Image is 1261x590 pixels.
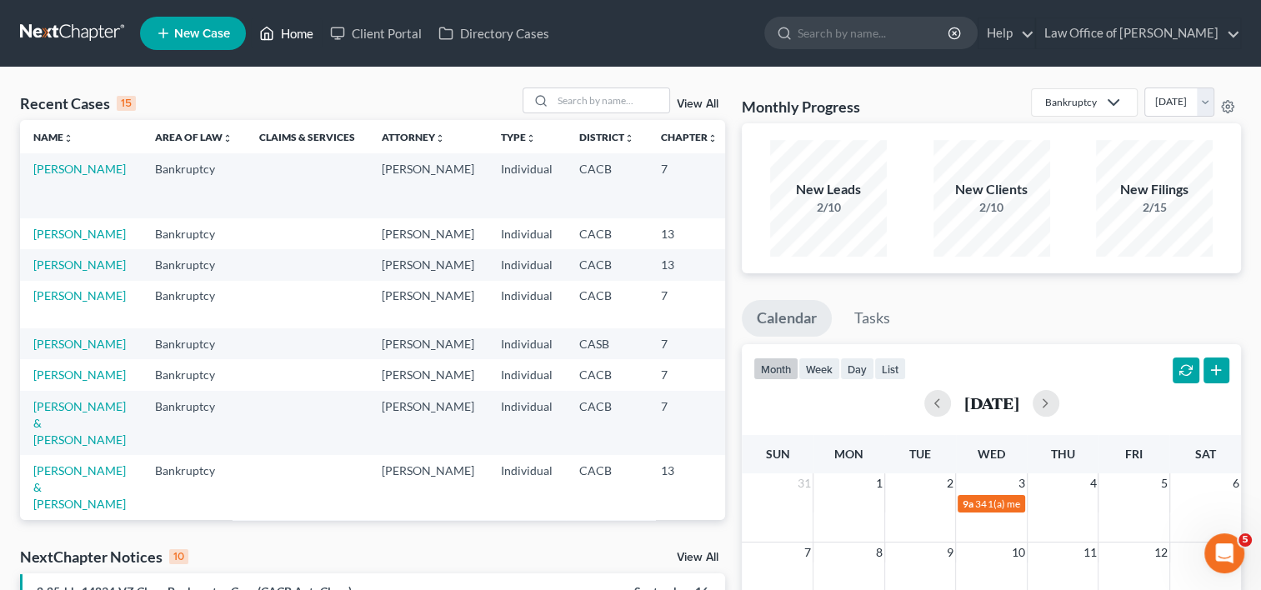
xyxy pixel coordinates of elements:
h2: [DATE] [964,394,1019,412]
a: Calendar [742,300,832,337]
i: unfold_more [435,133,445,143]
a: [PERSON_NAME] [33,288,126,302]
span: 5 [1159,473,1169,493]
span: 6 [1231,473,1241,493]
a: Districtunfold_more [579,131,634,143]
td: Bankruptcy [142,249,246,280]
span: 2 [945,473,955,493]
td: 13 [648,249,731,280]
td: Bankruptcy [142,520,246,584]
td: 7 [648,391,731,455]
td: Individual [488,520,566,584]
td: Bankruptcy [142,218,246,249]
i: unfold_more [63,133,73,143]
td: 7 [648,359,731,390]
span: Wed [978,447,1005,461]
span: 3 [1017,473,1027,493]
button: month [753,357,798,380]
td: [PERSON_NAME] [368,359,488,390]
span: 9a [963,497,973,510]
td: 7 [648,281,731,328]
i: unfold_more [223,133,233,143]
th: Claims & Services [246,120,368,153]
span: 31 [796,473,813,493]
input: Search by name... [798,17,950,48]
a: Tasks [839,300,905,337]
div: 2/10 [770,199,887,216]
a: Law Office of [PERSON_NAME] [1036,18,1240,48]
span: 5 [1238,533,1252,547]
button: week [798,357,840,380]
span: Fri [1125,447,1143,461]
input: Search by name... [553,88,669,112]
span: 1 [874,473,884,493]
td: [PERSON_NAME] [368,153,488,217]
a: Chapterunfold_more [661,131,718,143]
td: CACB [566,249,648,280]
a: Home [251,18,322,48]
td: CACB [566,281,648,328]
td: Individual [488,281,566,328]
td: CACB [566,520,648,584]
a: View All [677,98,718,110]
a: Client Portal [322,18,430,48]
span: 9 [945,542,955,562]
td: 13 [648,218,731,249]
td: Bankruptcy [142,391,246,455]
td: Individual [488,391,566,455]
i: unfold_more [526,133,536,143]
td: Individual [488,328,566,359]
a: Area of Lawunfold_more [155,131,233,143]
td: Bankruptcy [142,359,246,390]
div: 2/10 [933,199,1050,216]
td: [PERSON_NAME] [368,328,488,359]
td: CACB [566,218,648,249]
td: Individual [488,249,566,280]
iframe: Intercom live chat [1204,533,1244,573]
button: list [874,357,906,380]
td: CACB [566,153,648,217]
a: [PERSON_NAME] [33,337,126,351]
td: [PERSON_NAME] [368,281,488,328]
div: New Filings [1096,180,1213,199]
span: 8 [874,542,884,562]
span: Sat [1195,447,1216,461]
td: Bankruptcy [142,455,246,519]
div: 10 [169,549,188,564]
span: 11 [1081,542,1098,562]
td: 7 [648,328,731,359]
td: Individual [488,455,566,519]
a: [PERSON_NAME] & [PERSON_NAME] [33,399,126,447]
span: 4 [1088,473,1098,493]
td: Bankruptcy [142,153,246,217]
span: New Case [174,27,230,40]
div: Bankruptcy [1045,95,1097,109]
div: New Clients [933,180,1050,199]
td: [PERSON_NAME] [368,218,488,249]
a: [PERSON_NAME] [33,162,126,176]
a: [PERSON_NAME] & [PERSON_NAME] [33,463,126,511]
a: Directory Cases [430,18,558,48]
span: 10 [1010,542,1027,562]
td: CASB [566,328,648,359]
h3: Monthly Progress [742,97,860,117]
a: Attorneyunfold_more [382,131,445,143]
td: Individual [488,359,566,390]
span: 12 [1153,542,1169,562]
a: Nameunfold_more [33,131,73,143]
td: Bankruptcy [142,328,246,359]
a: Help [978,18,1034,48]
span: Mon [834,447,863,461]
i: unfold_more [624,133,634,143]
td: Bankruptcy [142,281,246,328]
a: Typeunfold_more [501,131,536,143]
div: 2/15 [1096,199,1213,216]
div: NextChapter Notices [20,547,188,567]
span: Sun [766,447,790,461]
td: 13 [648,520,731,584]
td: Individual [488,153,566,217]
button: day [840,357,874,380]
span: 7 [803,542,813,562]
i: unfold_more [708,133,718,143]
a: [PERSON_NAME] [33,227,126,241]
